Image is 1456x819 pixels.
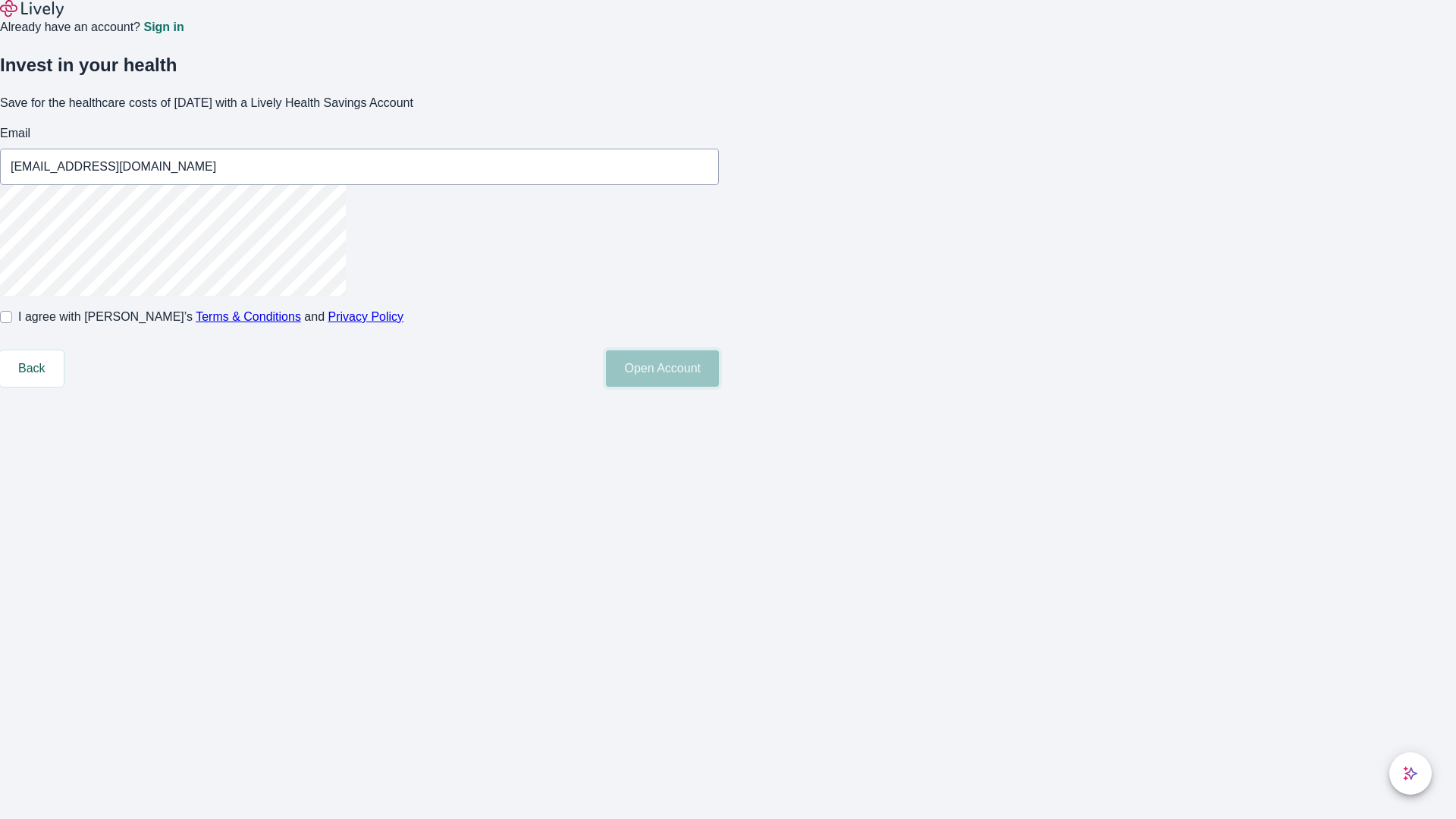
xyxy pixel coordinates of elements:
[1403,766,1418,781] svg: Lively AI Assistant
[196,310,301,323] a: Terms & Conditions
[1389,752,1432,795] button: chat
[143,21,184,33] a: Sign in
[18,308,403,326] span: I agree with [PERSON_NAME]’s and
[328,310,404,323] a: Privacy Policy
